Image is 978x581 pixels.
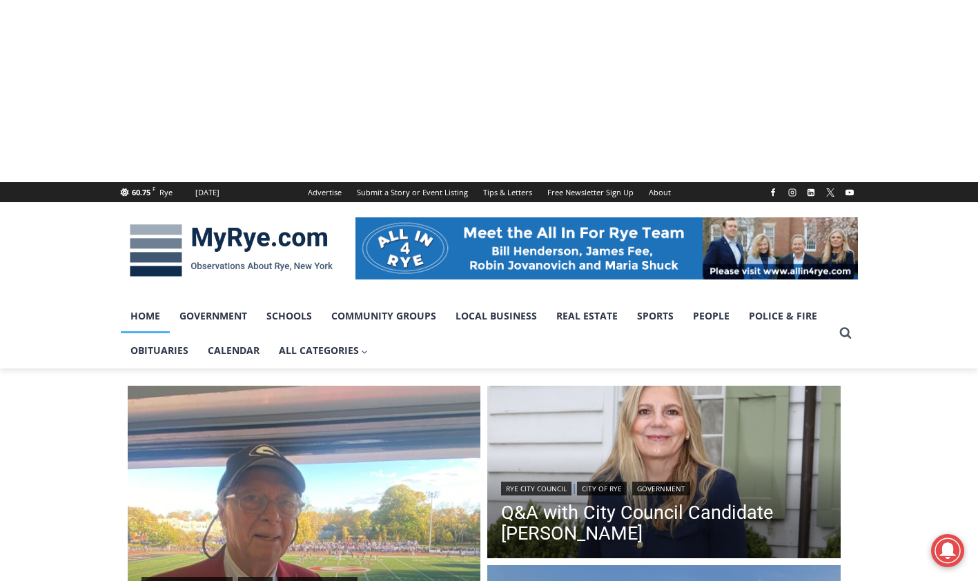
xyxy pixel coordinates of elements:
[257,299,322,333] a: Schools
[322,299,446,333] a: Community Groups
[641,182,678,202] a: About
[446,299,547,333] a: Local Business
[487,386,841,562] img: (PHOTO: City council candidate Maria Tufvesson Shuck.)
[300,182,678,202] nav: Secondary Navigation
[159,186,173,199] div: Rye
[476,182,540,202] a: Tips & Letters
[198,333,269,368] a: Calendar
[547,299,627,333] a: Real Estate
[739,299,827,333] a: Police & Fire
[841,184,858,201] a: YouTube
[170,299,257,333] a: Government
[501,482,571,495] a: Rye City Council
[121,299,170,333] a: Home
[784,184,801,201] a: Instagram
[501,502,827,544] a: Q&A with City Council Candidate [PERSON_NAME]
[632,482,690,495] a: Government
[195,186,219,199] div: [DATE]
[765,184,781,201] a: Facebook
[153,185,155,193] span: F
[627,299,683,333] a: Sports
[349,182,476,202] a: Submit a Story or Event Listing
[577,482,627,495] a: City of Rye
[540,182,641,202] a: Free Newsletter Sign Up
[300,182,349,202] a: Advertise
[121,333,198,368] a: Obituaries
[833,321,858,346] button: View Search Form
[803,184,819,201] a: Linkedin
[269,333,378,368] a: All Categories
[355,217,858,279] img: All in for Rye
[487,386,841,562] a: Read More Q&A with City Council Candidate Maria Tufvesson Shuck
[822,184,839,201] a: X
[121,215,342,286] img: MyRye.com
[121,299,833,368] nav: Primary Navigation
[501,479,827,495] div: | |
[132,187,150,197] span: 60.75
[279,343,369,358] span: All Categories
[683,299,739,333] a: People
